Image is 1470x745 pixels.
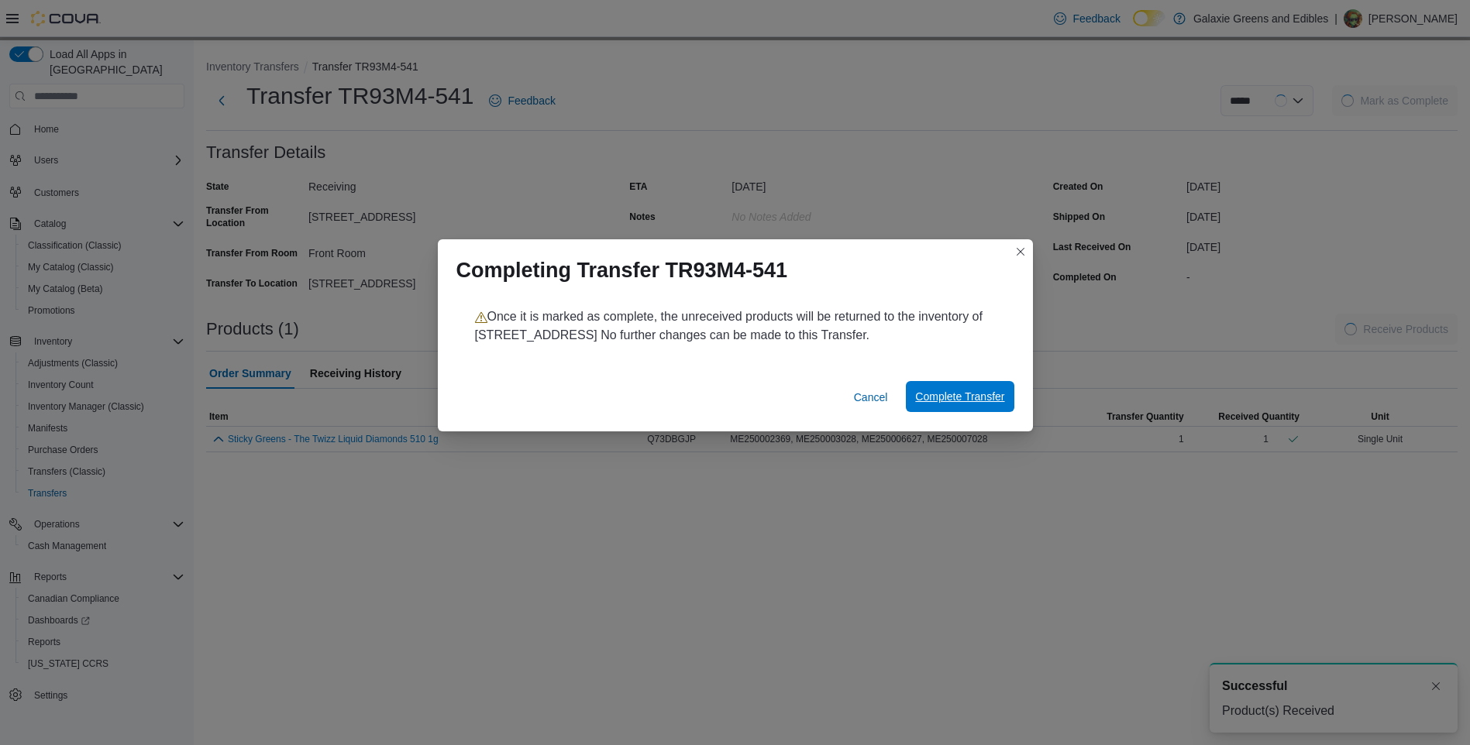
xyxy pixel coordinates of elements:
[915,389,1004,404] span: Complete Transfer
[854,390,888,405] span: Cancel
[475,307,996,345] p: Once it is marked as complete, the unreceived products will be returned to the inventory of [STRE...
[906,381,1014,412] button: Complete Transfer
[456,258,788,283] h1: Completing Transfer TR93M4-541
[1011,242,1030,261] button: Closes this modal window
[848,382,894,413] button: Cancel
